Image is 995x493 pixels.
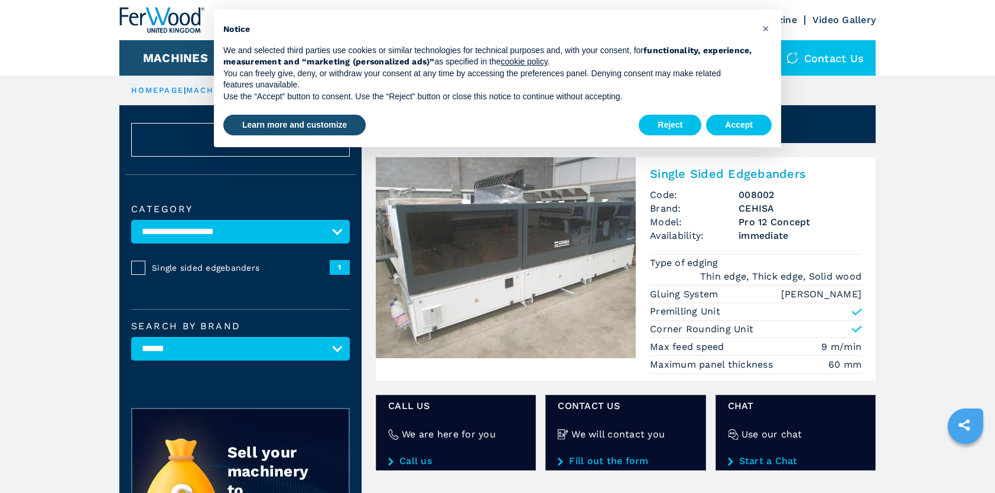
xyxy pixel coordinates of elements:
[728,429,739,440] img: Use our chat
[223,68,753,91] p: You can freely give, deny, or withdraw your consent at any time by accessing the preferences pane...
[739,188,861,202] h3: 008002
[650,229,739,242] span: Availability:
[223,91,753,103] p: Use the “Accept” button to consent. Use the “Reject” button or close this notice to continue with...
[650,340,727,353] p: Max feed speed
[762,21,769,35] span: ×
[501,57,548,66] a: cookie policy
[388,399,523,413] span: Call us
[739,215,861,229] h3: Pro 12 Concept
[756,19,775,38] button: Close this notice
[821,340,861,353] em: 9 m/min
[330,260,350,274] span: 1
[388,456,523,466] a: Call us
[950,410,979,440] a: sharethis
[781,287,861,301] em: [PERSON_NAME]
[739,229,861,242] span: immediate
[402,427,496,441] h4: We are here for you
[700,270,861,283] em: Thin edge, Thick edge, Solid wood
[131,205,350,214] label: Category
[376,157,876,381] a: Single Sided Edgebanders CEHISA Pro 12 ConceptSingle Sided EdgebandersCode:008002Brand:CEHISAMode...
[558,429,568,440] img: We will contact you
[742,427,802,441] h4: Use our chat
[143,51,208,65] button: Machines
[223,45,753,68] p: We and selected third parties use cookies or similar technologies for technical purposes and, wit...
[223,24,753,35] h2: Notice
[152,262,330,274] span: Single sided edgebanders
[223,115,366,136] button: Learn more and customize
[223,46,752,67] strong: functionality, experience, measurement and “marketing (personalized ads)”
[828,358,861,371] em: 60 mm
[650,257,721,270] p: Type of edging
[119,7,204,33] img: Ferwood
[376,157,636,358] img: Single Sided Edgebanders CEHISA Pro 12 Concept
[650,188,739,202] span: Code:
[706,115,772,136] button: Accept
[650,167,861,181] h2: Single Sided Edgebanders
[739,202,861,215] h3: CEHISA
[775,40,876,76] div: Contact us
[131,86,184,95] a: HOMEPAGE
[650,288,721,301] p: Gluing System
[184,86,186,95] span: |
[571,427,665,441] h4: We will contact you
[131,322,350,331] label: Search by brand
[558,456,693,466] a: Fill out the form
[650,305,720,318] p: Premilling Unit
[186,86,237,95] a: machines
[650,215,739,229] span: Model:
[728,399,863,413] span: CHAT
[388,429,399,440] img: We are here for you
[650,358,776,371] p: Maximum panel thickness
[131,123,350,157] button: ResetCancel
[650,323,753,336] p: Corner Rounding Unit
[812,14,876,25] a: Video Gallery
[558,399,693,413] span: CONTACT US
[650,202,739,215] span: Brand:
[639,115,701,136] button: Reject
[786,52,798,64] img: Contact us
[728,456,863,466] a: Start a Chat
